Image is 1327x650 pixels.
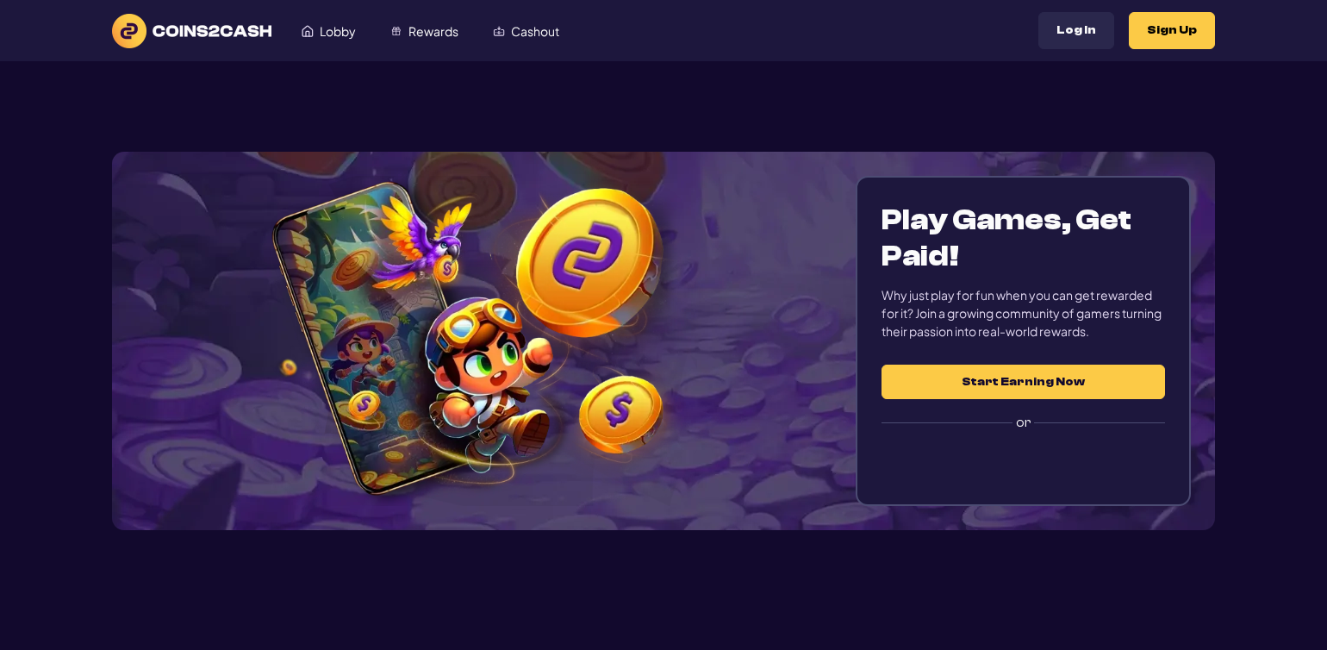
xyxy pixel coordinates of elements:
[112,14,271,48] img: logo text
[1038,12,1114,49] button: Log In
[320,25,356,37] span: Lobby
[373,15,476,47] a: Rewards
[511,25,559,37] span: Cashout
[408,25,458,37] span: Rewards
[476,15,576,47] a: Cashout
[882,286,1165,341] div: Why just play for fun when you can get rewarded for it? Join a growing community of gamers turnin...
[1129,12,1215,49] button: Sign Up
[882,202,1165,274] h1: Play Games, Get Paid!
[284,15,373,47] a: Lobby
[390,25,402,37] img: Rewards
[302,25,314,37] img: Lobby
[493,25,505,37] img: Cashout
[882,365,1165,399] button: Start Earning Now
[882,399,1165,446] label: or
